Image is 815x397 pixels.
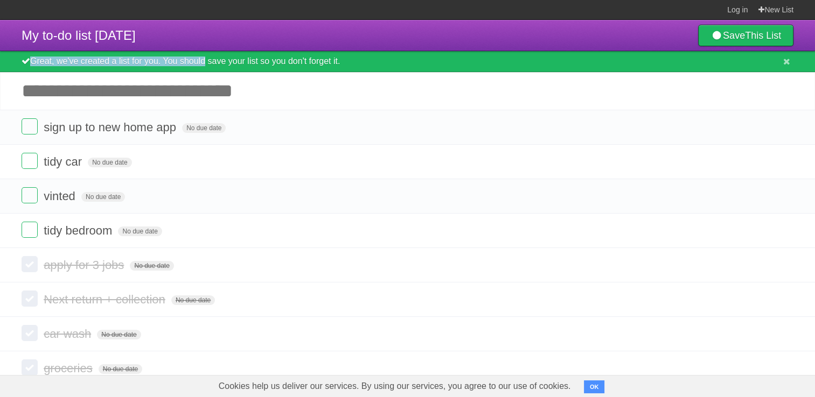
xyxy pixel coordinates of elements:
span: apply for 3 jobs [44,258,127,272]
label: Done [22,256,38,272]
label: Done [22,325,38,341]
label: Done [22,359,38,375]
label: Done [22,153,38,169]
span: My to-do list [DATE] [22,28,136,42]
span: No due date [99,364,142,374]
label: Done [22,290,38,307]
span: No due date [130,261,173,271]
span: vinted [44,189,78,203]
span: No due date [118,226,162,236]
span: Next return + collection [44,293,168,306]
span: groceries [44,361,95,375]
label: Done [22,222,38,238]
span: Cookies help us deliver our services. By using our services, you agree to our use of cookies. [208,375,582,397]
span: car wash [44,327,94,341]
a: SaveThis List [698,25,793,46]
span: sign up to new home app [44,120,179,134]
span: No due date [88,158,131,167]
span: No due date [97,330,141,339]
span: tidy bedroom [44,224,115,237]
label: Done [22,187,38,203]
span: No due date [81,192,125,202]
b: This List [745,30,781,41]
span: No due date [182,123,226,133]
button: OK [584,380,605,393]
span: tidy car [44,155,85,168]
label: Done [22,118,38,134]
span: No due date [171,295,215,305]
